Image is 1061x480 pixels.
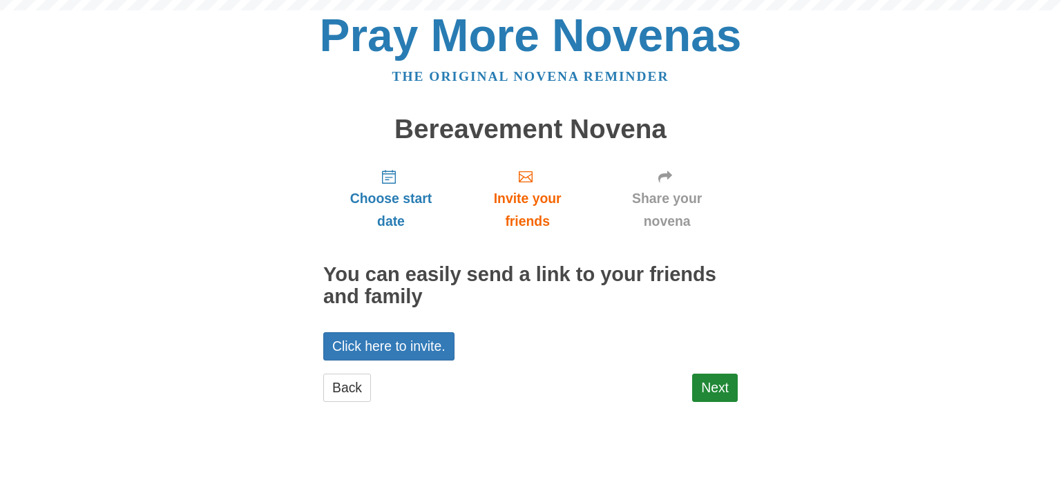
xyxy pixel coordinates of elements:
[392,69,669,84] a: The original novena reminder
[323,264,738,308] h2: You can easily send a link to your friends and family
[610,187,724,233] span: Share your novena
[596,157,738,240] a: Share your novena
[472,187,582,233] span: Invite your friends
[323,115,738,144] h1: Bereavement Novena
[337,187,445,233] span: Choose start date
[323,332,455,361] a: Click here to invite.
[459,157,596,240] a: Invite your friends
[323,374,371,402] a: Back
[323,157,459,240] a: Choose start date
[692,374,738,402] a: Next
[320,10,742,61] a: Pray More Novenas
